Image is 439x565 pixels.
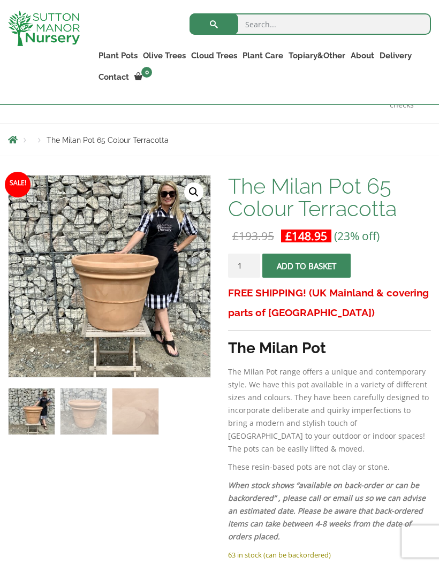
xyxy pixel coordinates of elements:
[228,365,431,455] p: The Milan Pot range offers a unique and contemporary style. We have this pot available in a varie...
[140,48,188,63] a: Olive Trees
[8,135,431,144] nav: Breadcrumbs
[112,388,158,434] img: The Milan Pot 65 Colour Terracotta - Image 3
[210,175,412,377] img: The Milan Pot 65 Colour Terracotta - IMG 7481 scaled
[96,48,140,63] a: Plant Pots
[228,480,426,541] em: When stock shows “available on back-order or can be backordered” , please call or email us so we ...
[348,48,377,63] a: About
[228,175,431,220] h1: The Milan Pot 65 Colour Terracotta
[262,254,351,278] button: Add to basket
[228,339,326,357] strong: The Milan Pot
[285,228,327,243] bdi: 148.95
[141,67,152,78] span: 0
[228,283,431,323] h3: FREE SHIPPING! (UK Mainland & covering parts of [GEOGRAPHIC_DATA])
[228,461,431,474] p: These resin-based pots are not clay or stone.
[190,13,431,35] input: Search...
[188,48,240,63] a: Cloud Trees
[5,172,31,197] span: Sale!
[60,388,107,434] img: The Milan Pot 65 Colour Terracotta - Image 2
[232,228,274,243] bdi: 193.95
[286,48,348,63] a: Topiary&Other
[184,182,203,202] a: View full-screen image gallery
[285,228,292,243] span: £
[232,228,239,243] span: £
[8,11,80,46] img: logo
[334,228,380,243] span: (23% off)
[228,254,260,278] input: Product quantity
[240,48,286,63] a: Plant Care
[9,388,55,434] img: The Milan Pot 65 Colour Terracotta
[96,70,132,85] a: Contact
[47,136,169,144] span: The Milan Pot 65 Colour Terracotta
[132,70,155,85] a: 0
[228,548,431,561] p: 63 in stock (can be backordered)
[377,48,414,63] a: Delivery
